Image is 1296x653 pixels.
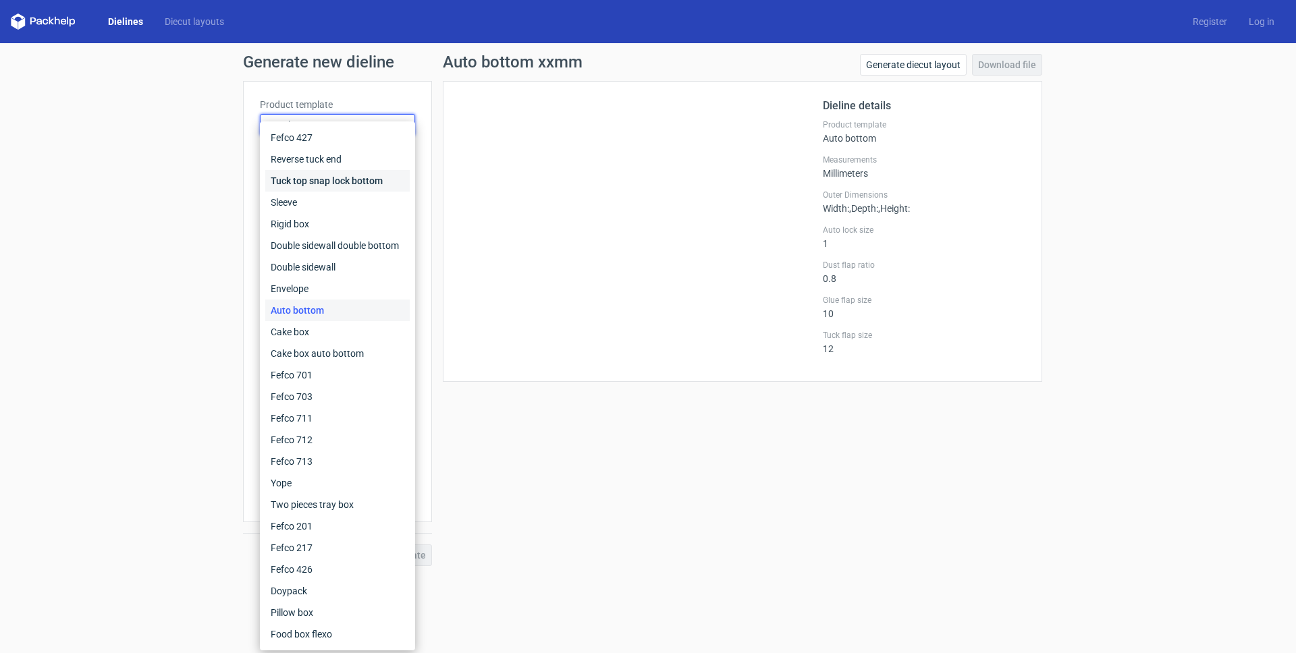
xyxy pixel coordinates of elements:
[265,580,410,602] div: Doypack
[243,54,1053,70] h1: Generate new dieline
[265,602,410,623] div: Pillow box
[265,364,410,386] div: Fefco 701
[154,15,235,28] a: Diecut layouts
[265,537,410,559] div: Fefco 217
[849,203,878,214] span: , Depth :
[265,559,410,580] div: Fefco 426
[1238,15,1285,28] a: Log in
[823,330,1025,354] div: 12
[823,295,1025,306] label: Glue flap size
[265,429,410,451] div: Fefco 712
[97,15,154,28] a: Dielines
[823,203,849,214] span: Width :
[265,407,410,429] div: Fefco 711
[823,225,1025,249] div: 1
[823,154,1025,179] div: Millimeters
[265,386,410,407] div: Fefco 703
[265,515,410,537] div: Fefco 201
[878,203,910,214] span: , Height :
[265,213,410,235] div: Rigid box
[823,260,1025,271] label: Dust flap ratio
[823,225,1025,235] label: Auto lock size
[860,54,967,76] a: Generate diecut layout
[265,321,410,343] div: Cake box
[823,295,1025,319] div: 10
[265,623,410,645] div: Food box flexo
[823,330,1025,341] label: Tuck flap size
[265,148,410,170] div: Reverse tuck end
[265,170,410,192] div: Tuck top snap lock bottom
[265,127,410,148] div: Fefco 427
[823,119,1025,144] div: Auto bottom
[823,154,1025,165] label: Measurements
[823,98,1025,114] h2: Dieline details
[265,451,410,472] div: Fefco 713
[265,494,410,515] div: Two pieces tray box
[265,300,410,321] div: Auto bottom
[265,343,410,364] div: Cake box auto bottom
[1182,15,1238,28] a: Register
[260,98,415,111] label: Product template
[823,190,1025,200] label: Outer Dimensions
[265,256,410,278] div: Double sidewall
[266,118,399,132] span: Auto bottom
[823,260,1025,284] div: 0.8
[265,278,410,300] div: Envelope
[265,235,410,256] div: Double sidewall double bottom
[443,54,583,70] h1: Auto bottom xxmm
[823,119,1025,130] label: Product template
[265,192,410,213] div: Sleeve
[265,472,410,494] div: Yope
